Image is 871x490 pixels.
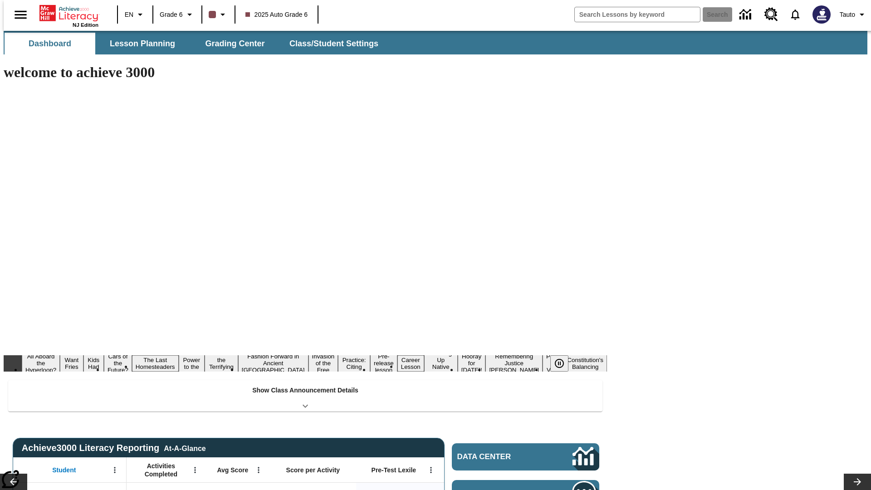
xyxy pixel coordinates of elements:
button: Grade: Grade 6, Select a grade [156,6,199,23]
button: Slide 14 Hooray for Constitution Day! [458,352,486,375]
input: search field [575,7,700,22]
a: Data Center [734,2,759,27]
button: Class color is dark brown. Change class color [205,6,232,23]
span: Tauto [840,10,855,20]
button: Slide 10 Mixed Practice: Citing Evidence [338,348,370,378]
button: Slide 3 Dirty Jobs Kids Had To Do [83,342,104,385]
div: Home [39,3,98,28]
div: Pause [550,355,577,372]
span: Activities Completed [131,462,191,478]
button: Lesson Planning [97,33,188,54]
button: Open Menu [252,463,265,477]
div: Show Class Announcement Details [8,380,602,412]
button: Class/Student Settings [282,33,386,54]
button: Slide 17 The Constitution's Balancing Act [563,348,607,378]
button: Slide 15 Remembering Justice O'Connor [485,352,543,375]
div: At-A-Glance [164,443,206,453]
button: Slide 12 Career Lesson [397,355,424,372]
button: Open side menu [7,1,34,28]
button: Open Menu [424,463,438,477]
img: Avatar [812,5,831,24]
button: Language: EN, Select a language [121,6,150,23]
div: SubNavbar [4,33,387,54]
button: Grading Center [190,33,280,54]
h1: welcome to achieve 3000 [4,64,607,81]
button: Slide 4 Cars of the Future? [104,352,132,375]
span: EN [125,10,133,20]
span: Pre-Test Lexile [372,466,416,474]
a: Resource Center, Will open in new tab [759,2,783,27]
button: Slide 6 Solar Power to the People [179,348,205,378]
a: Data Center [452,443,599,470]
button: Slide 13 Cooking Up Native Traditions [424,348,458,378]
button: Open Menu [188,463,202,477]
button: Open Menu [108,463,122,477]
span: Student [52,466,76,474]
span: Grade 6 [160,10,183,20]
span: Score per Activity [286,466,340,474]
button: Lesson carousel, Next [844,474,871,490]
button: Slide 11 Pre-release lesson [370,352,397,375]
span: Avg Score [217,466,248,474]
button: Select a new avatar [807,3,836,26]
button: Dashboard [5,33,95,54]
button: Profile/Settings [836,6,871,23]
a: Home [39,4,98,22]
a: Notifications [783,3,807,26]
span: NJ Edition [73,22,98,28]
button: Slide 1 All Aboard the Hyperloop? [22,352,60,375]
button: Slide 7 Attack of the Terrifying Tomatoes [205,348,238,378]
span: Data Center [457,452,542,461]
span: Achieve3000 Literacy Reporting [22,443,206,453]
button: Slide 8 Fashion Forward in Ancient Rome [238,352,308,375]
p: Show Class Announcement Details [252,386,358,395]
button: Slide 9 The Invasion of the Free CD [308,345,338,382]
button: Slide 2 Do You Want Fries With That? [60,342,83,385]
button: Pause [550,355,568,372]
button: Slide 16 Point of View [543,352,563,375]
div: SubNavbar [4,31,867,54]
span: 2025 Auto Grade 6 [245,10,308,20]
button: Slide 5 The Last Homesteaders [132,355,179,372]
